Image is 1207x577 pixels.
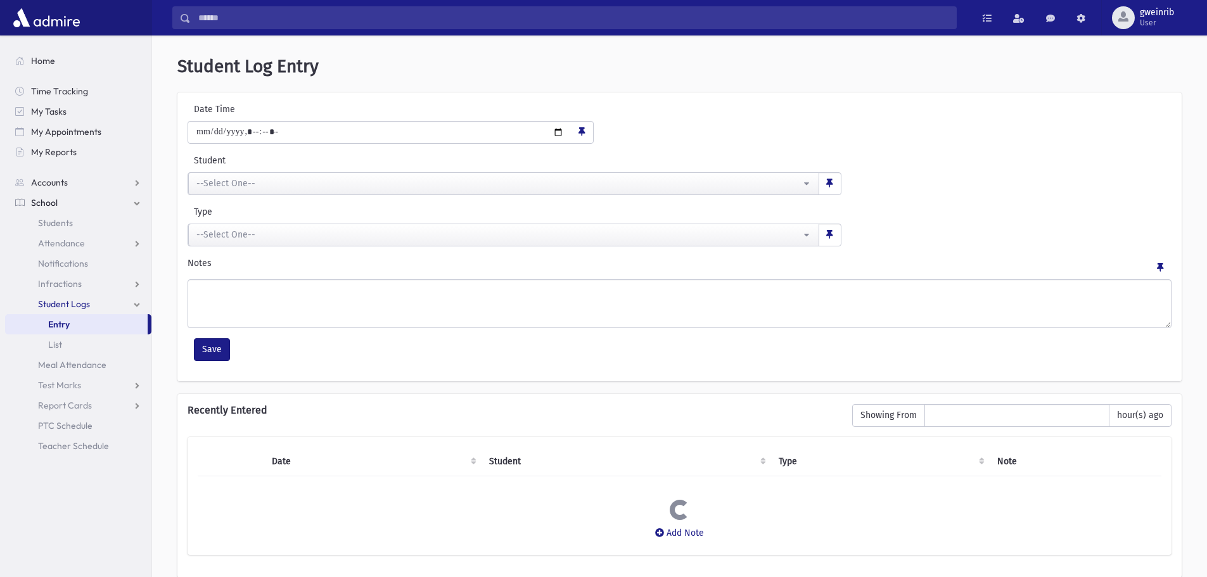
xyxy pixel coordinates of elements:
span: PTC Schedule [38,420,93,431]
span: Accounts [31,177,68,188]
span: Notifications [38,258,88,269]
a: Notifications [5,253,151,274]
span: Student Logs [38,298,90,310]
img: AdmirePro [10,5,83,30]
span: Infractions [38,278,82,289]
span: Meal Attendance [38,359,106,371]
span: Showing From [852,404,925,427]
span: My Appointments [31,126,101,137]
span: Teacher Schedule [38,440,109,452]
a: My Appointments [5,122,151,142]
span: Student Log Entry [177,56,319,77]
a: Accounts [5,172,151,193]
div: --Select One-- [196,228,801,241]
span: Students [38,217,73,229]
label: Type [188,205,514,219]
a: Attendance [5,233,151,253]
span: My Tasks [31,106,67,117]
span: School [31,197,58,208]
label: Notes [188,257,212,274]
button: --Select One-- [188,224,819,246]
span: hour(s) ago [1109,404,1172,427]
label: Date Time [188,103,357,116]
span: Report Cards [38,400,92,411]
h6: Recently Entered [188,404,840,416]
input: Search [191,6,956,29]
th: Student [482,447,772,476]
a: Teacher Schedule [5,436,151,456]
a: My Reports [5,142,151,162]
span: List [48,339,62,350]
a: School [5,193,151,213]
button: --Select One-- [188,172,819,195]
span: Home [31,55,55,67]
th: Type [771,447,990,476]
a: Infractions [5,274,151,294]
a: Report Cards [5,395,151,415]
a: Time Tracking [5,81,151,101]
button: Add Note [647,522,712,545]
div: --Select One-- [196,177,801,190]
span: User [1140,18,1174,28]
a: PTC Schedule [5,415,151,436]
span: Time Tracking [31,86,88,97]
label: Student [188,154,623,167]
a: My Tasks [5,101,151,122]
a: Student Logs [5,294,151,314]
button: Save [194,338,230,361]
span: Attendance [38,238,85,249]
th: Note [990,447,1161,476]
span: Test Marks [38,379,81,391]
a: Home [5,51,151,71]
span: My Reports [31,146,77,158]
a: Entry [5,314,148,334]
a: Meal Attendance [5,355,151,375]
span: Entry [48,319,70,330]
a: List [5,334,151,355]
a: Students [5,213,151,233]
a: Test Marks [5,375,151,395]
th: Date [264,447,482,476]
span: gweinrib [1140,8,1174,18]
